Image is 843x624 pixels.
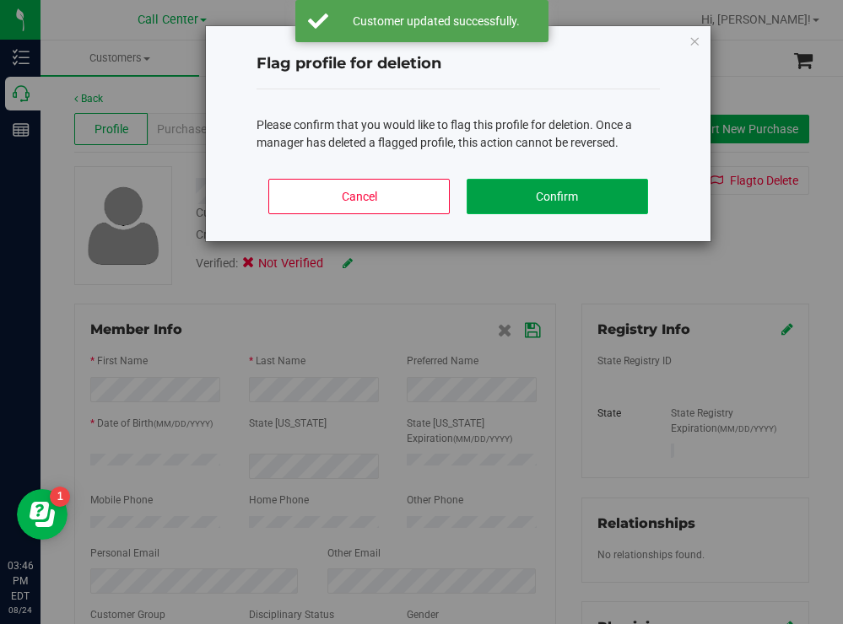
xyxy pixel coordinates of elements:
[689,30,700,51] button: Close modal
[17,489,68,540] iframe: Resource center
[257,118,632,149] span: Please confirm that you would like to flag this profile for deletion. Once a manager has deleted ...
[467,179,648,214] button: Confirm
[338,13,536,30] div: Customer updated successfully.
[50,487,70,507] iframe: Resource center unread badge
[257,53,660,75] h4: Flag profile for deletion
[268,179,450,214] button: Cancel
